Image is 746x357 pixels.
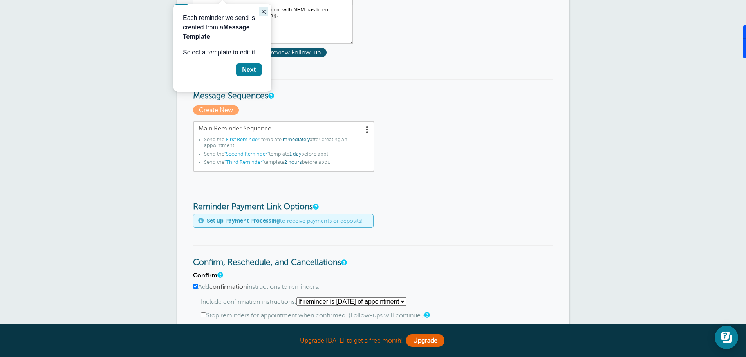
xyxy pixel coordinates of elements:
[173,4,271,92] iframe: tooltip
[209,283,247,290] b: confirmation
[193,272,553,279] h4: Confirm
[224,137,261,142] span: "First Reminder"
[284,159,302,165] span: 2 hours
[193,190,553,212] h3: Reminder Payment Link Options
[201,312,206,317] input: Stop reminders for appointment when confirmed. (Follow-ups will continue.)
[204,159,369,168] li: Send the template before appt.
[177,332,569,349] div: Upgrade [DATE] to get a free month!
[193,107,241,114] a: Create New
[224,151,269,157] span: "Second Reminder"
[193,105,239,115] span: Create New
[193,283,553,291] label: Add instructions to reminders.
[193,245,553,268] h3: Confirm, Reschedule, and Cancellations
[204,137,369,151] li: Send the template after creating an appointment.
[193,5,353,44] textarea: Hi {{First Name}}, your appointment with NFM has been scheduled for {{Time}} on {{Date}}.
[289,151,301,157] span: 1 day
[341,260,346,265] a: These settings apply to all templates. (They are not per-template settings). You can change the l...
[261,48,327,57] span: Preview Follow-up
[282,137,310,142] span: immediately
[193,284,198,289] input: Addconfirmationinstructions to reminders.
[204,151,369,160] li: Send the template before appt.
[268,93,273,98] a: Message Sequences allow you to setup multiple reminder schedules that can use different Message T...
[217,272,222,277] a: A note will be added to SMS reminders that replying "C" will confirm the appointment. For email r...
[199,125,369,132] span: Main Reminder Sequence
[406,334,444,347] a: Upgrade
[313,204,318,209] a: These settings apply to all templates. Automatically add a payment link to your reminders if an a...
[207,217,280,224] a: Set up Payment Processing
[207,217,363,224] span: to receive payments or deposits!
[224,159,264,165] span: "Third Reminder"
[201,312,553,319] label: Stop reminders for appointment when confirmed. (Follow-ups will continue.)
[201,297,553,306] p: Include confirmation instructions:
[193,121,374,172] a: Main Reminder Sequence Send the"First Reminder"templateimmediatelyafter creating an appointment.S...
[193,79,553,101] h3: Message Sequences
[424,312,429,317] a: If you use two or more reminders, and a customer confirms an appointment after the first reminder...
[261,49,329,56] a: Preview Follow-up
[715,326,738,349] iframe: Resource center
